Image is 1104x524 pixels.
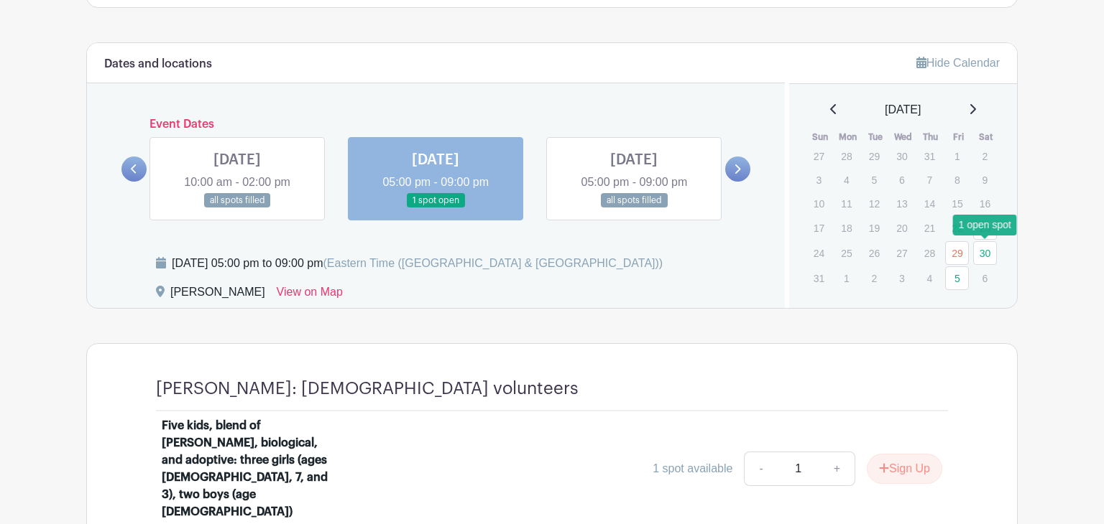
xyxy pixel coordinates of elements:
[323,257,663,269] span: (Eastern Time ([GEOGRAPHIC_DATA] & [GEOGRAPHIC_DATA]))
[953,215,1017,235] div: 1 open spot
[834,267,858,289] p: 1
[104,57,212,71] h6: Dates and locations
[172,255,663,272] div: [DATE] 05:00 pm to 09:00 pm
[889,130,917,144] th: Wed
[890,217,914,239] p: 20
[945,169,969,191] p: 8
[918,192,942,215] p: 14
[807,169,831,191] p: 3
[807,145,831,167] p: 27
[945,266,969,290] a: 5
[834,130,862,144] th: Mon
[918,267,942,289] p: 4
[170,284,265,307] div: [PERSON_NAME]
[890,192,914,215] p: 13
[945,241,969,265] a: 29
[834,217,858,239] p: 18
[807,242,831,264] p: 24
[918,169,942,191] p: 7
[945,217,969,239] p: 22
[973,241,997,265] a: 30
[807,217,831,239] p: 17
[834,192,858,215] p: 11
[819,452,855,486] a: +
[862,169,886,191] p: 5
[918,217,942,239] p: 21
[862,130,890,144] th: Tue
[917,130,945,144] th: Thu
[973,169,997,191] p: 9
[973,192,997,215] p: 16
[890,169,914,191] p: 6
[862,267,886,289] p: 2
[972,130,1000,144] th: Sat
[885,101,921,118] span: [DATE]
[890,267,914,289] p: 3
[890,242,914,264] p: 27
[862,145,886,167] p: 29
[834,242,858,264] p: 25
[862,217,886,239] p: 19
[945,145,969,167] p: 1
[162,417,340,520] div: Five kids, blend of [PERSON_NAME], biological, and adoptive: three girls (ages [DEMOGRAPHIC_DATA]...
[156,378,579,399] h4: [PERSON_NAME]: [DEMOGRAPHIC_DATA] volunteers
[918,242,942,264] p: 28
[945,192,969,215] p: 15
[807,192,831,215] p: 10
[834,145,858,167] p: 28
[277,284,343,307] a: View on Map
[862,242,886,264] p: 26
[973,145,997,167] p: 2
[944,130,972,144] th: Fri
[862,192,886,215] p: 12
[744,452,777,486] a: -
[973,267,997,289] p: 6
[807,267,831,289] p: 31
[890,145,914,167] p: 30
[834,169,858,191] p: 4
[806,130,834,144] th: Sun
[916,57,1000,69] a: Hide Calendar
[147,118,725,131] h6: Event Dates
[653,460,732,477] div: 1 spot available
[918,145,942,167] p: 31
[867,454,942,484] button: Sign Up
